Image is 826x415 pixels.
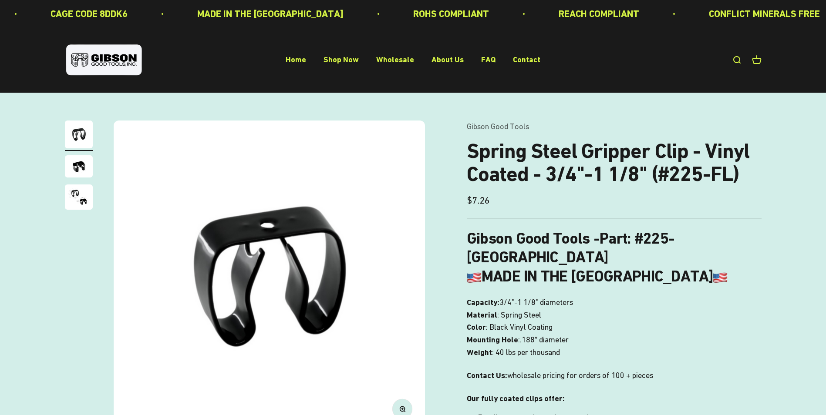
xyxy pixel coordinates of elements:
strong: Color [467,322,486,331]
p: wholesale pricing for orders of 100 + pieces [467,369,762,382]
p: CONFLICT MINERALS FREE [709,6,820,21]
strong: : #225-[GEOGRAPHIC_DATA] [467,229,674,266]
a: Gibson Good Tools [467,122,529,131]
span: : 40 lbs per thousand [492,346,560,359]
b: Gibson Good Tools - [467,229,627,248]
sale-price: $7.26 [467,193,490,208]
h1: Spring Steel Gripper Clip - Vinyl Coated - 3/4"-1 1/8" (#225-FL) [467,140,762,186]
strong: Our fully coated clips offer: [467,394,565,403]
button: Go to item 1 [65,120,93,151]
a: Shop Now [324,55,359,64]
span: .188″ diameter [520,334,569,346]
span: : [518,334,520,346]
img: close up of a spring steel gripper clip, tool clip, durable, secure holding, Excellent corrosion ... [65,155,93,177]
button: Go to item 2 [65,155,93,180]
p: MADE IN THE [GEOGRAPHIC_DATA] [197,6,344,21]
p: CAGE CODE 8DDK6 [51,6,128,21]
b: MADE IN THE [GEOGRAPHIC_DATA] [467,267,728,285]
p: 3/4"-1 1/8" diameters [467,296,762,359]
button: Go to item 3 [65,184,93,212]
a: Home [286,55,306,64]
img: Gripper clip, made & shipped from the USA! [65,120,93,148]
span: : Black Vinyl Coating [486,321,553,334]
strong: Weight [467,348,492,357]
span: : Spring Steel [497,309,541,321]
strong: Material [467,310,497,319]
a: FAQ [481,55,496,64]
p: ROHS COMPLIANT [413,6,489,21]
img: close up of a spring steel gripper clip, tool clip, durable, secure holding, Excellent corrosion ... [65,184,93,210]
strong: Capacity: [467,298,499,307]
p: REACH COMPLIANT [559,6,639,21]
a: About Us [432,55,464,64]
a: Wholesale [376,55,414,64]
strong: Mounting Hole [467,335,518,344]
span: Part [600,229,627,248]
strong: Contact Us: [467,371,507,380]
a: Contact [513,55,540,64]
